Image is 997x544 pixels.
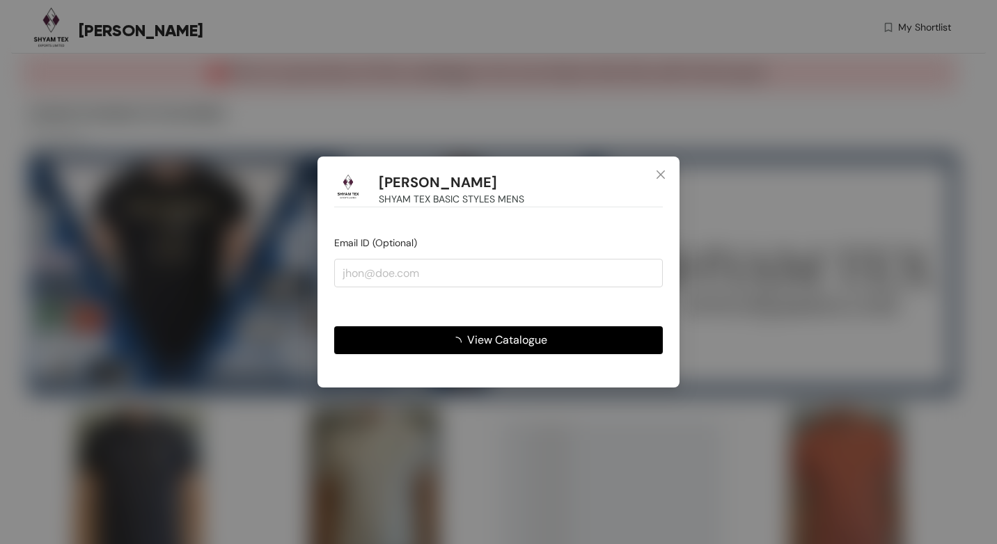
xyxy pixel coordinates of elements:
[655,169,666,180] span: close
[334,259,663,287] input: jhon@doe.com
[379,191,524,207] span: SHYAM TEX BASIC STYLES MENS
[334,173,362,201] img: Buyer Portal
[467,331,547,349] span: View Catalogue
[450,337,467,348] span: loading
[334,237,417,249] span: Email ID (Optional)
[642,157,680,194] button: Close
[334,326,663,354] button: View Catalogue
[379,174,497,191] h1: [PERSON_NAME]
